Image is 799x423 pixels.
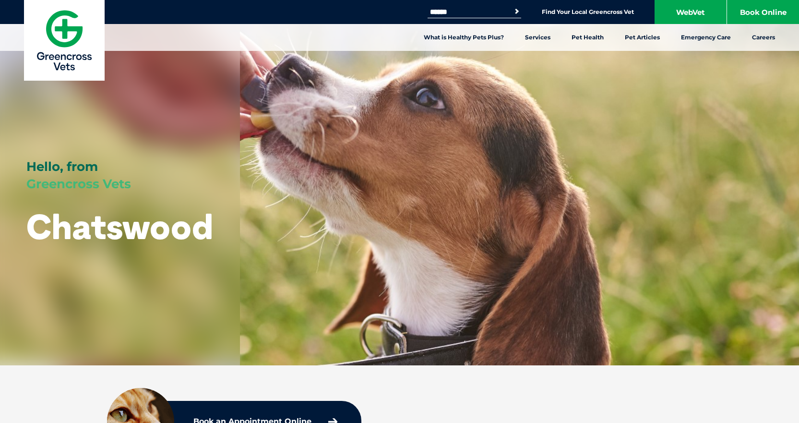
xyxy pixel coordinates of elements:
[514,24,561,51] a: Services
[741,24,786,51] a: Careers
[26,159,98,174] span: Hello, from
[413,24,514,51] a: What is Healthy Pets Plus?
[670,24,741,51] a: Emergency Care
[561,24,614,51] a: Pet Health
[614,24,670,51] a: Pet Articles
[542,8,634,16] a: Find Your Local Greencross Vet
[512,7,522,16] button: Search
[26,176,131,192] span: Greencross Vets
[26,207,213,245] h1: Chatswood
